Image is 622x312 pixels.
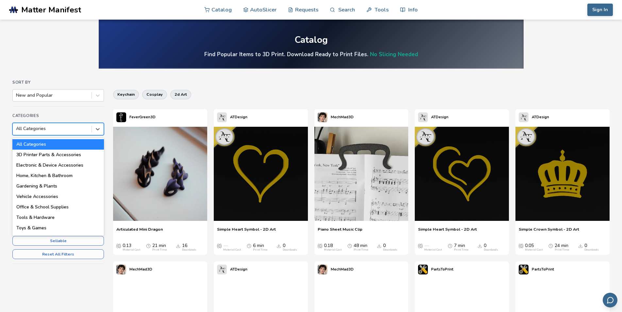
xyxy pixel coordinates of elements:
[484,243,498,252] div: 0
[424,243,429,248] span: —
[314,109,357,125] a: MechMad3D's profileMechMad3D
[230,114,247,121] p: ATDesign
[532,266,554,273] p: PartsToPrint
[431,266,453,273] p: PartsToPrint
[12,202,104,212] div: Office & School Supplies
[16,126,17,131] input: All CategoriesAll Categories3D Printer Parts & AccessoriesElectronic & Device AccessoriesHome, Ki...
[324,248,342,252] div: Material Cost
[152,248,167,252] div: Print Time
[519,112,529,122] img: ATDesign's profile
[318,227,362,237] a: Piano Sheet Music Clip
[253,248,267,252] div: Print Time
[16,93,17,98] input: New and Popular
[587,4,613,16] button: Sign In
[318,112,328,122] img: MechMad3D's profile
[146,243,151,248] span: Average Print Time
[12,160,104,171] div: Electronic & Device Accessories
[283,248,297,252] div: Downloads
[519,243,523,248] span: Average Cost
[12,171,104,181] div: Home, Kitchen & Bathroom
[383,248,397,252] div: Downloads
[347,243,352,248] span: Average Print Time
[354,248,368,252] div: Print Time
[519,227,579,237] a: Simple Crown Symbol - 2D Art
[182,248,196,252] div: Downloads
[113,261,156,278] a: MechMad3D's profileMechMad3D
[116,265,126,274] img: MechMad3D's profile
[515,109,552,125] a: ATDesign's profileATDesign
[12,212,104,223] div: Tools & Hardware
[418,227,477,237] a: Simple Heart Symbol - 2D Art
[354,243,368,252] div: 48 min
[12,181,104,191] div: Gardening & Plants
[113,90,139,99] button: keychain
[12,80,104,85] h4: Sort By
[230,266,247,273] p: ATDesign
[21,5,81,14] span: Matter Manifest
[217,265,227,274] img: ATDesign's profile
[331,266,354,273] p: MechMad3D
[294,35,328,45] div: Catalog
[170,90,191,99] button: 2d art
[123,248,140,252] div: Material Cost
[12,139,104,150] div: All Categories
[116,227,163,237] span: Articulated Mini Dragon
[578,243,583,248] span: Downloads
[525,243,543,252] div: 0.05
[217,112,227,122] img: ATDesign's profile
[418,265,428,274] img: PartsToPrint's profile
[176,243,180,248] span: Downloads
[247,243,251,248] span: Average Print Time
[418,112,428,122] img: ATDesign's profile
[415,261,457,278] a: PartsToPrint's profilePartsToPrint
[217,227,276,237] a: Simple Heart Symbol - 2D Art
[277,243,281,248] span: Downloads
[123,243,140,252] div: 0.13
[12,249,104,259] button: Reset All Filters
[603,293,617,307] button: Send feedback via email
[519,265,529,274] img: PartsToPrint's profile
[383,243,397,252] div: 0
[415,109,452,125] a: ATDesign's profileATDesign
[113,109,159,125] a: FeverGreen3D's profileFeverGreen3D
[214,261,251,278] a: ATDesign's profileATDesign
[448,243,452,248] span: Average Print Time
[12,236,104,246] button: Sellable
[584,243,599,252] div: 0
[525,248,543,252] div: Material Cost
[116,112,126,122] img: FeverGreen3D's profile
[318,265,328,274] img: MechMad3D's profile
[431,114,448,121] p: ATDesign
[12,113,104,118] h4: Categories
[377,243,381,248] span: Downloads
[204,51,418,58] h4: Find Popular Items to 3D Print. Download Ready to Print Files.
[314,261,357,278] a: MechMad3D's profileMechMad3D
[12,233,104,244] div: Sports & Outdoors
[217,243,222,248] span: Average Cost
[223,243,228,248] span: —
[116,243,121,248] span: Average Cost
[129,266,152,273] p: MechMad3D
[454,248,468,252] div: Print Time
[454,243,468,252] div: 7 min
[129,114,156,121] p: FeverGreen3D
[214,109,251,125] a: ATDesign's profileATDesign
[484,248,498,252] div: Downloads
[584,248,599,252] div: Downloads
[152,243,167,252] div: 21 min
[555,243,569,252] div: 24 min
[370,51,418,58] a: No Slicing Needed
[182,243,196,252] div: 16
[515,261,557,278] a: PartsToPrint's profilePartsToPrint
[253,243,267,252] div: 6 min
[283,243,297,252] div: 0
[478,243,482,248] span: Downloads
[12,191,104,202] div: Vehicle Accessories
[555,248,569,252] div: Print Time
[142,90,167,99] button: cosplay
[12,223,104,233] div: Toys & Games
[12,150,104,160] div: 3D Printer Parts & Accessories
